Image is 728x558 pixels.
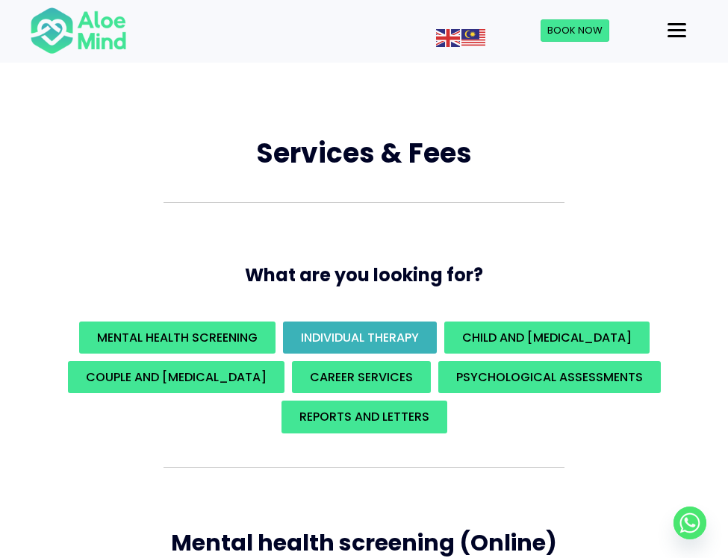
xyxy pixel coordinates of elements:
img: Aloe mind Logo [30,6,127,55]
a: Individual Therapy [283,322,437,354]
span: Child and [MEDICAL_DATA] [462,329,632,346]
a: Mental Health Screening [79,322,276,354]
button: Menu [662,18,692,43]
img: ms [461,29,485,47]
span: What are you looking for? [245,263,483,287]
a: Book Now [541,19,609,42]
span: Individual Therapy [301,329,419,346]
a: REPORTS AND LETTERS [281,401,447,433]
span: REPORTS AND LETTERS [299,408,429,425]
a: English [436,30,461,45]
a: Couple and [MEDICAL_DATA] [68,361,284,393]
span: Services & Fees [256,134,472,172]
div: What are you looking for? [30,318,698,437]
span: Couple and [MEDICAL_DATA] [86,369,267,386]
a: Whatsapp [673,507,706,539]
span: Mental Health Screening [97,329,258,346]
a: Career Services [292,361,431,393]
a: Malay [461,30,487,45]
span: Psychological assessments [456,369,643,386]
span: Career Services [310,369,413,386]
a: Psychological assessments [438,361,661,393]
a: Child and [MEDICAL_DATA] [444,322,650,354]
img: en [436,29,460,47]
span: Book Now [547,23,603,37]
